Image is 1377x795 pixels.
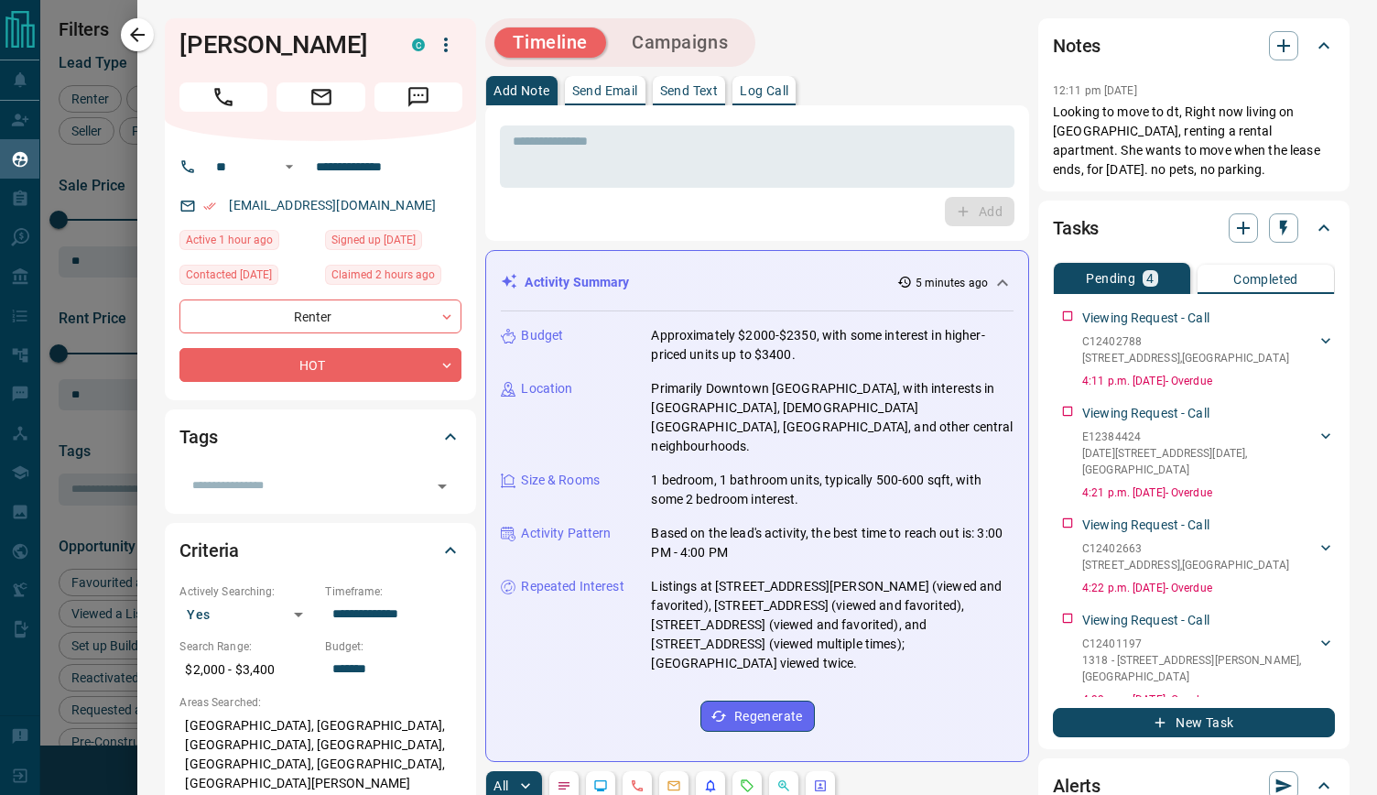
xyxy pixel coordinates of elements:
[186,266,272,284] span: Contacted [DATE]
[1053,84,1137,97] p: 12:11 pm [DATE]
[525,273,629,292] p: Activity Summary
[493,84,549,97] p: Add Note
[1082,350,1289,366] p: [STREET_ADDRESS] , [GEOGRAPHIC_DATA]
[1082,429,1317,445] p: E12384424
[521,577,623,596] p: Repeated Interest
[325,638,461,655] p: Budget:
[1086,272,1135,285] p: Pending
[179,422,217,452] h2: Tags
[325,265,461,290] div: Mon Sep 15 2025
[916,275,988,291] p: 5 minutes ago
[1053,24,1335,68] div: Notes
[593,779,608,793] svg: Lead Browsing Activity
[276,82,364,112] span: Email
[1082,516,1209,535] p: Viewing Request - Call
[1082,425,1335,482] div: E12384424[DATE][STREET_ADDRESS][DATE],[GEOGRAPHIC_DATA]
[1082,632,1335,689] div: C124011971318 - [STREET_ADDRESS][PERSON_NAME],[GEOGRAPHIC_DATA]
[429,474,455,499] button: Open
[203,200,216,212] svg: Email Verified
[1082,445,1317,478] p: [DATE][STREET_ADDRESS][DATE] , [GEOGRAPHIC_DATA]
[1053,206,1335,250] div: Tasks
[501,266,1014,299] div: Activity Summary5 minutes ago
[1053,103,1335,180] p: Looking to move to dt, Right now living on [GEOGRAPHIC_DATA], renting a rental apartment. She wan...
[660,84,719,97] p: Send Text
[1082,309,1209,328] p: Viewing Request - Call
[493,779,508,792] p: All
[1082,557,1289,573] p: [STREET_ADDRESS] , [GEOGRAPHIC_DATA]
[630,779,645,793] svg: Calls
[179,82,267,112] span: Call
[179,528,461,572] div: Criteria
[667,779,681,793] svg: Emails
[1082,652,1317,685] p: 1318 - [STREET_ADDRESS][PERSON_NAME] , [GEOGRAPHIC_DATA]
[229,198,436,212] a: [EMAIL_ADDRESS][DOMAIN_NAME]
[557,779,571,793] svg: Notes
[521,524,611,543] p: Activity Pattern
[1053,31,1101,60] h2: Notes
[179,600,316,629] div: Yes
[740,84,788,97] p: Log Call
[813,779,828,793] svg: Agent Actions
[325,230,461,256] div: Sun Nov 22 2020
[1053,708,1335,737] button: New Task
[1082,540,1289,557] p: C12402663
[700,701,815,732] button: Regenerate
[521,326,563,345] p: Budget
[740,779,754,793] svg: Requests
[412,38,425,51] div: condos.ca
[1082,333,1289,350] p: C12402788
[179,536,239,565] h2: Criteria
[1082,485,1335,501] p: 4:21 p.m. [DATE] - Overdue
[494,27,606,58] button: Timeline
[521,379,572,398] p: Location
[331,231,416,249] span: Signed up [DATE]
[179,348,461,382] div: HOT
[1082,580,1335,596] p: 4:22 p.m. [DATE] - Overdue
[1082,330,1335,370] div: C12402788[STREET_ADDRESS],[GEOGRAPHIC_DATA]
[651,326,1014,365] p: Approximately $2000-$2350, with some interest in higher-priced units up to $3400.
[374,82,462,112] span: Message
[325,583,461,600] p: Timeframe:
[179,265,316,290] div: Sat Oct 16 2021
[179,638,316,655] p: Search Range:
[1082,611,1209,630] p: Viewing Request - Call
[331,266,435,284] span: Claimed 2 hours ago
[1053,213,1099,243] h2: Tasks
[776,779,791,793] svg: Opportunities
[703,779,718,793] svg: Listing Alerts
[1082,537,1335,577] div: C12402663[STREET_ADDRESS],[GEOGRAPHIC_DATA]
[651,577,1014,673] p: Listings at [STREET_ADDRESS][PERSON_NAME] (viewed and favorited), [STREET_ADDRESS] (viewed and fa...
[1146,272,1154,285] p: 4
[1082,636,1317,652] p: C12401197
[179,694,461,711] p: Areas Searched:
[1082,373,1335,389] p: 4:11 p.m. [DATE] - Overdue
[651,379,1014,456] p: Primarily Downtown [GEOGRAPHIC_DATA], with interests in [GEOGRAPHIC_DATA], [DEMOGRAPHIC_DATA][GEO...
[278,156,300,178] button: Open
[521,471,600,490] p: Size & Rooms
[179,415,461,459] div: Tags
[186,231,273,249] span: Active 1 hour ago
[179,299,461,333] div: Renter
[651,471,1014,509] p: 1 bedroom, 1 bathroom units, typically 500-600 sqft, with some 2 bedroom interest.
[651,524,1014,562] p: Based on the lead's activity, the best time to reach out is: 3:00 PM - 4:00 PM
[179,30,385,60] h1: [PERSON_NAME]
[179,655,316,685] p: $2,000 - $3,400
[1082,404,1209,423] p: Viewing Request - Call
[1233,273,1298,286] p: Completed
[1082,692,1335,708] p: 4:33 p.m. [DATE] - Overdue
[613,27,746,58] button: Campaigns
[179,583,316,600] p: Actively Searching:
[572,84,638,97] p: Send Email
[179,230,316,256] div: Mon Sep 15 2025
